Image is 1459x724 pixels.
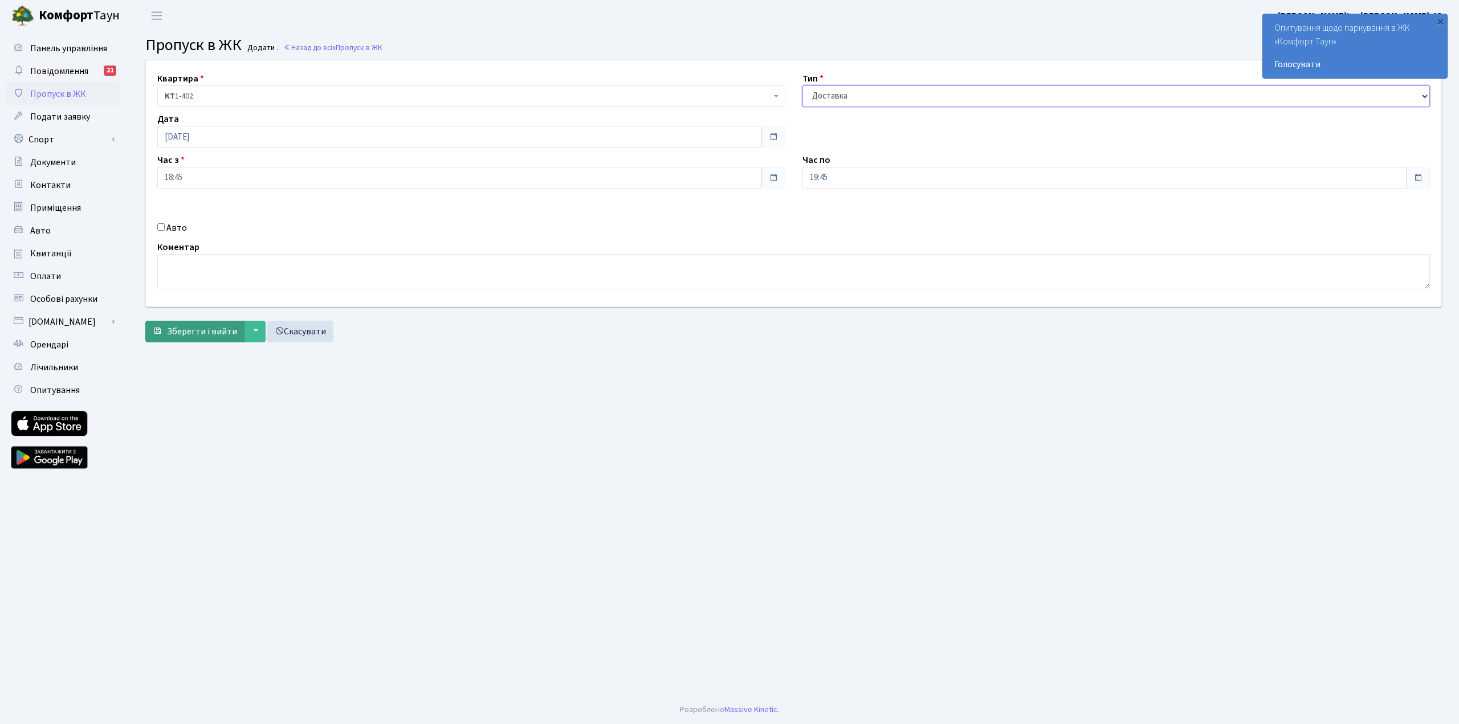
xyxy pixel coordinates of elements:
label: Час по [802,153,830,167]
a: Massive Kinetic [724,703,777,715]
a: Особові рахунки [6,288,120,310]
b: [PERSON_NAME]’єв [PERSON_NAME]. Ю. [1278,10,1445,22]
a: Квитанції [6,242,120,265]
label: Час з [157,153,185,167]
button: Зберегти і вийти [145,321,244,342]
span: Квитанції [30,247,72,260]
a: Назад до всіхПропуск в ЖК [283,42,382,53]
span: Пропуск в ЖК [30,88,86,100]
a: Скасувати [267,321,333,342]
span: Опитування [30,384,80,396]
span: <b>КТ</b>&nbsp;&nbsp;&nbsp;&nbsp;1-402 [165,91,771,102]
div: Опитування щодо паркування в ЖК «Комфорт Таун» [1263,14,1447,78]
span: Панель управління [30,42,107,55]
img: logo.png [11,5,34,27]
a: Панель управління [6,37,120,60]
a: Опитування [6,379,120,402]
a: Контакти [6,174,120,197]
a: Орендарі [6,333,120,356]
label: Авто [166,221,187,235]
span: Пропуск в ЖК [145,34,242,56]
a: Документи [6,151,120,174]
span: Особові рахунки [30,293,97,305]
div: × [1434,15,1446,27]
span: Зберегти і вийти [167,325,237,338]
span: Пропуск в ЖК [336,42,382,53]
a: Авто [6,219,120,242]
div: Розроблено . [680,703,779,716]
a: Спорт [6,128,120,151]
span: Повідомлення [30,65,88,77]
span: <b>КТ</b>&nbsp;&nbsp;&nbsp;&nbsp;1-402 [157,85,785,107]
a: Повідомлення21 [6,60,120,83]
a: Пропуск в ЖК [6,83,120,105]
a: Лічильники [6,356,120,379]
small: Додати . [245,43,278,53]
span: Таун [39,6,120,26]
span: Лічильники [30,361,78,374]
a: Приміщення [6,197,120,219]
a: Подати заявку [6,105,120,128]
a: Оплати [6,265,120,288]
a: [PERSON_NAME]’єв [PERSON_NAME]. Ю. [1278,9,1445,23]
span: Оплати [30,270,61,283]
a: Голосувати [1274,58,1436,71]
a: [DOMAIN_NAME] [6,310,120,333]
span: Орендарі [30,338,68,351]
b: КТ [165,91,175,102]
label: Дата [157,112,179,126]
span: Приміщення [30,202,81,214]
span: Контакти [30,179,71,191]
span: Авто [30,224,51,237]
label: Тип [802,72,824,85]
label: Коментар [157,240,199,254]
span: Документи [30,156,76,169]
label: Квартира [157,72,204,85]
button: Переключити навігацію [142,6,171,25]
div: 21 [104,66,116,76]
b: Комфорт [39,6,93,24]
span: Подати заявку [30,111,90,123]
